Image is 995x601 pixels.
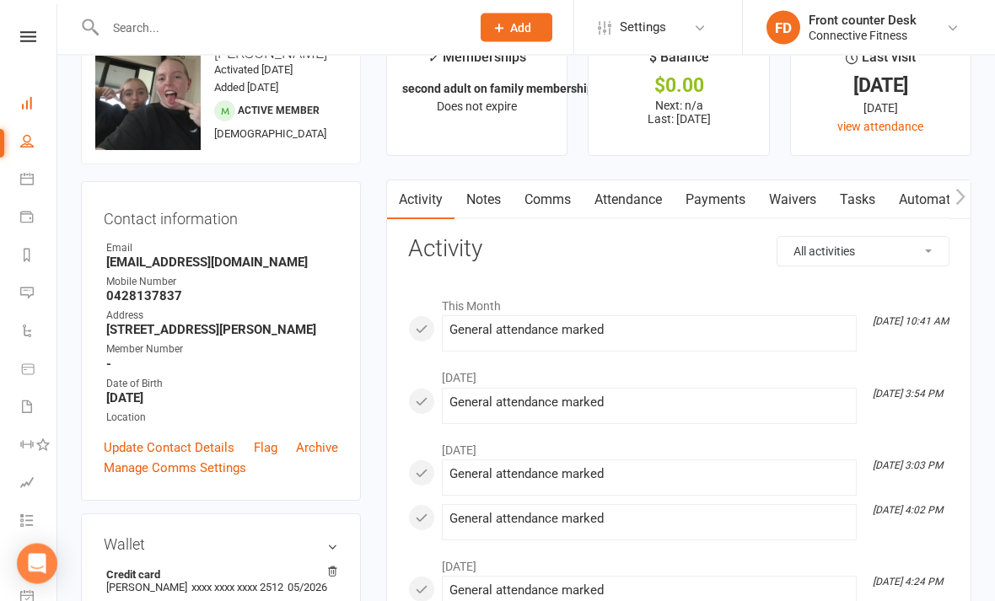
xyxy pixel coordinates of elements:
[288,582,327,594] span: 05/2026
[106,275,338,291] div: Mobile Number
[100,16,459,40] input: Search...
[106,411,338,427] div: Location
[106,342,338,358] div: Member Number
[214,82,278,94] time: Added [DATE]
[873,316,949,328] i: [DATE] 10:41 AM
[620,8,666,46] span: Settings
[20,162,58,200] a: Calendar
[104,438,234,459] a: Update Contact Details
[449,324,849,338] div: General attendance marked
[604,78,753,95] div: $0.00
[20,86,58,124] a: Dashboard
[296,438,338,459] a: Archive
[104,205,338,228] h3: Contact information
[106,309,338,325] div: Address
[214,64,293,77] time: Activated [DATE]
[402,83,594,96] strong: second adult on family membership
[766,11,800,45] div: FD
[238,105,320,117] span: Active member
[408,433,949,460] li: [DATE]
[481,13,552,42] button: Add
[449,396,849,411] div: General attendance marked
[454,181,513,220] a: Notes
[846,47,916,78] div: Last visit
[106,377,338,393] div: Date of Birth
[873,389,943,400] i: [DATE] 3:54 PM
[828,181,887,220] a: Tasks
[95,46,201,151] img: image1742282952.png
[20,200,58,238] a: Payments
[449,584,849,598] div: General attendance marked
[806,78,955,95] div: [DATE]
[387,181,454,220] a: Activity
[17,544,57,584] div: Open Intercom Messenger
[20,351,58,389] a: Product Sales
[254,438,277,459] a: Flag
[449,468,849,482] div: General attendance marked
[583,181,674,220] a: Attendance
[20,465,58,503] a: Assessments
[604,99,753,126] p: Next: n/a Last: [DATE]
[106,289,338,304] strong: 0428137837
[873,577,943,588] i: [DATE] 4:24 PM
[106,357,338,373] strong: -
[437,100,517,114] span: Does not expire
[837,121,923,134] a: view attendance
[449,512,849,527] div: General attendance marked
[408,289,949,316] li: This Month
[20,124,58,162] a: People
[510,21,531,35] span: Add
[20,541,58,579] a: What's New
[408,237,949,263] h3: Activity
[757,181,828,220] a: Waivers
[106,241,338,257] div: Email
[428,47,526,78] div: Memberships
[104,459,246,479] a: Manage Comms Settings
[106,391,338,406] strong: [DATE]
[873,505,943,517] i: [DATE] 4:02 PM
[674,181,757,220] a: Payments
[428,51,438,67] i: ✓
[873,460,943,472] i: [DATE] 3:03 PM
[809,13,917,28] div: Front counter Desk
[513,181,583,220] a: Comms
[20,238,58,276] a: Reports
[104,566,338,597] li: [PERSON_NAME]
[106,323,338,338] strong: [STREET_ADDRESS][PERSON_NAME]
[806,99,955,118] div: [DATE]
[408,550,949,577] li: [DATE]
[191,582,283,594] span: xxxx xxxx xxxx 2512
[104,537,338,554] h3: Wallet
[408,361,949,388] li: [DATE]
[106,569,330,582] strong: Credit card
[809,28,917,43] div: Connective Fitness
[649,47,709,78] div: $ Balance
[106,255,338,271] strong: [EMAIL_ADDRESS][DOMAIN_NAME]
[887,181,987,220] a: Automations
[214,128,326,141] span: [DEMOGRAPHIC_DATA]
